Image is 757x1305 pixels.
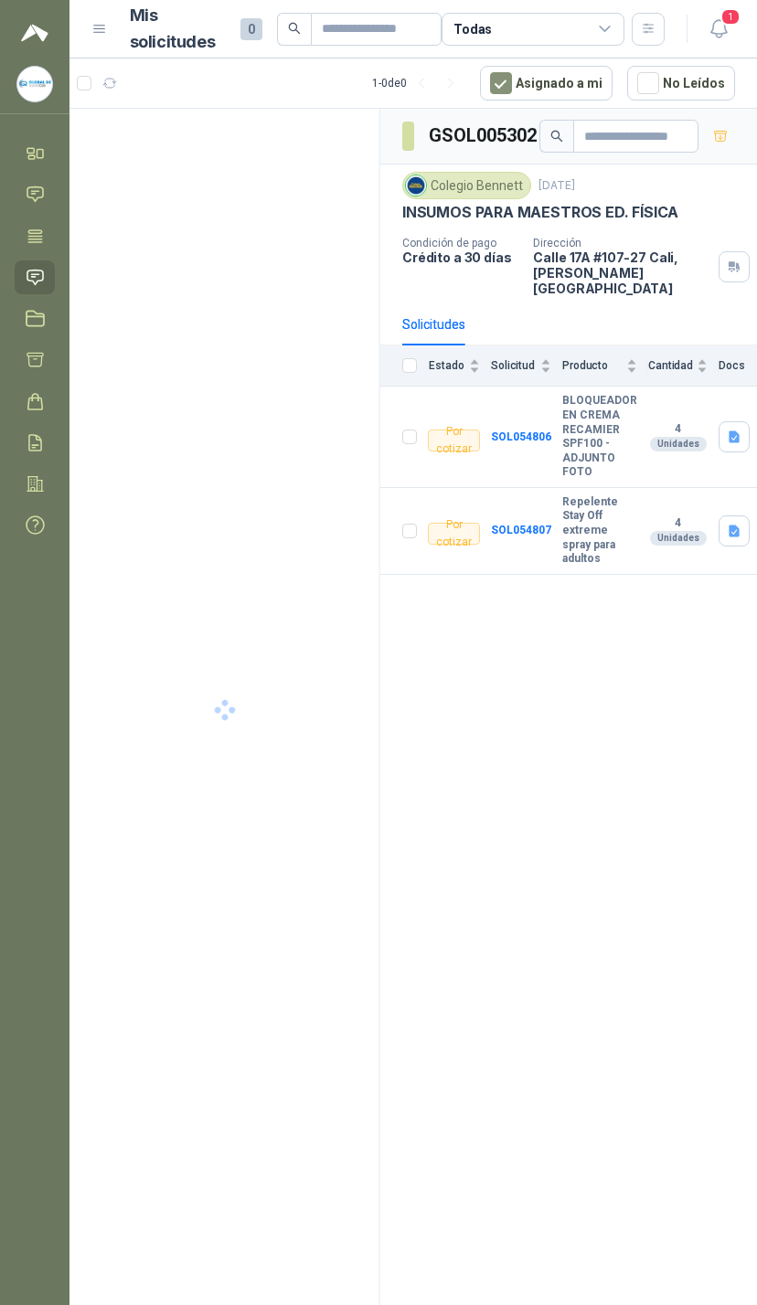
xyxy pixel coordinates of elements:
[402,237,518,249] p: Condición de pago
[648,359,693,372] span: Cantidad
[550,130,563,143] span: search
[533,237,711,249] p: Dirección
[562,359,623,372] span: Producto
[491,359,537,372] span: Solicitud
[491,430,551,443] a: SOL054806
[428,359,465,372] span: Estado
[428,430,480,451] div: Por cotizar
[402,249,518,265] p: Crédito a 30 días
[627,66,735,101] button: No Leídos
[402,314,465,334] div: Solicitudes
[453,19,492,39] div: Todas
[480,66,613,101] button: Asignado a mi
[562,345,648,387] th: Producto
[720,8,741,26] span: 1
[288,22,301,35] span: search
[562,394,637,480] b: BLOQUEADOR EN CREMA RECAMIER SPF100 - ADJUNTO FOTO
[428,523,480,545] div: Por cotizar
[372,69,465,98] div: 1 - 0 de 0
[562,495,637,567] b: Repelente Stay Off extreme spray para adultos
[402,203,678,222] p: INSUMOS PARA MAESTROS ED. FÍSICA
[702,13,735,46] button: 1
[402,172,531,199] div: Colegio Bennett
[648,345,719,387] th: Cantidad
[650,437,707,451] div: Unidades
[491,345,562,387] th: Solicitud
[429,122,539,150] h3: GSOL005302
[538,177,575,195] p: [DATE]
[428,345,491,387] th: Estado
[533,249,711,296] p: Calle 17A #107-27 Cali , [PERSON_NAME][GEOGRAPHIC_DATA]
[240,18,262,40] span: 0
[491,524,551,536] a: SOL054807
[648,422,708,437] b: 4
[650,531,707,546] div: Unidades
[17,67,52,101] img: Company Logo
[130,3,227,56] h1: Mis solicitudes
[21,22,48,44] img: Logo peakr
[648,516,708,531] b: 4
[406,175,426,196] img: Company Logo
